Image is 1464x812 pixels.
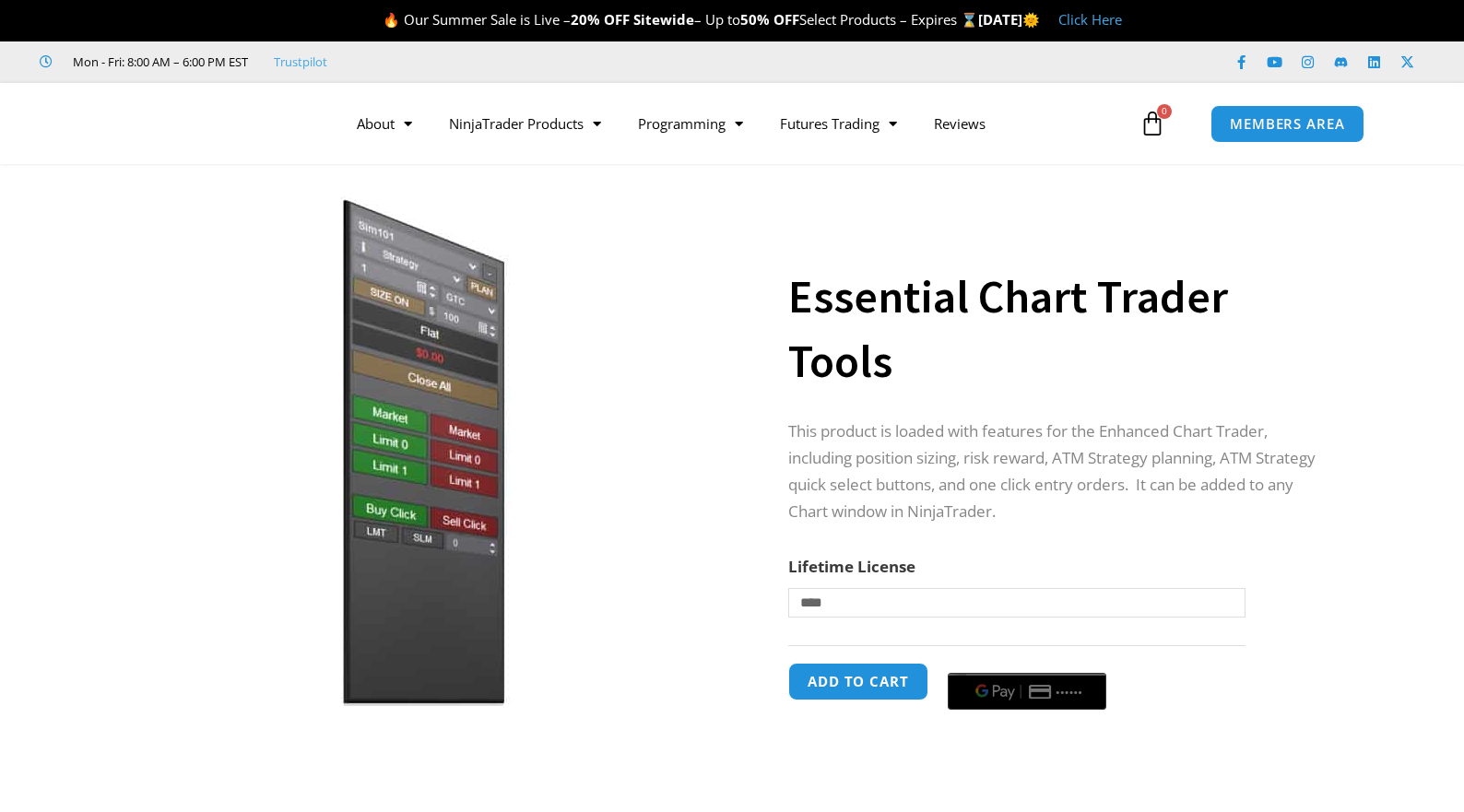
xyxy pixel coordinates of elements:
a: Trustpilot [274,51,327,73]
a: Futures Trading [762,102,915,145]
span: MEMBERS AREA [1230,117,1345,131]
a: Click Here [1058,10,1122,29]
label: Lifetime License [788,556,915,577]
a: Reviews [915,102,1004,145]
span: 🔥 Our Summer Sale is Live – – Up to Select Products – Expires ⌛ [383,10,978,29]
nav: Menu [338,102,1135,145]
h1: Essential Chart Trader Tools [788,265,1327,394]
img: Essential Chart Trader Tools - CL 2 Minute | Affordable Indicators – NinjaTrader [720,196,1313,611]
strong: [DATE] [978,10,1040,29]
button: Add to cart [788,663,928,700]
span: 🌞 [1022,10,1040,29]
strong: 20% OFF [571,10,630,29]
a: NinjaTrader Products [431,102,620,145]
a: MEMBERS AREA [1210,105,1364,143]
p: This product is loaded with features for the Enhanced Chart Trader, including position sizing, ri... [788,418,1327,525]
a: About [338,102,431,145]
iframe: Secure payment input frame [944,660,1110,662]
button: Buy with GPay [948,673,1106,710]
img: LogoAI | Affordable Indicators – NinjaTrader [76,90,274,157]
span: 0 [1157,104,1172,119]
strong: Sitewide [633,10,694,29]
a: Programming [620,102,762,145]
strong: 50% OFF [740,10,799,29]
img: Essential Chart Trader Tools [127,196,720,706]
a: Clear options [788,627,817,640]
text: •••••• [1057,686,1084,699]
a: 0 [1112,97,1193,150]
span: Mon - Fri: 8:00 AM – 6:00 PM EST [68,51,248,73]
